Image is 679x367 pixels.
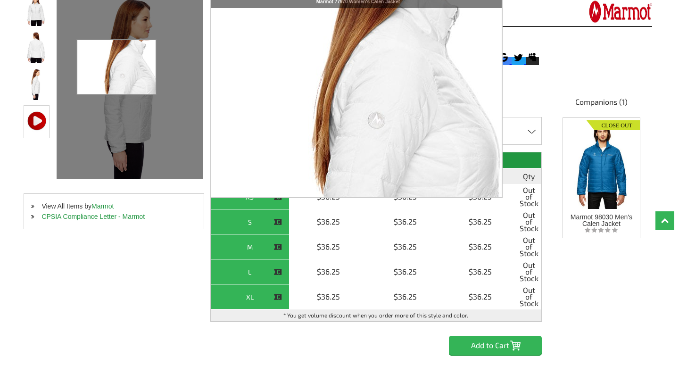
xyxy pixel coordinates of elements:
[520,187,538,207] span: Out of Stock
[368,209,443,234] td: $36.25
[551,97,653,112] h4: Companions (1)
[443,259,517,284] td: $36.25
[566,118,637,227] a: Closeout Marmot 98030 Men's Calen Jacket
[585,227,618,233] img: listing_empty_star.svg
[24,68,49,100] img: Marmot 77970 Calen Jacket - For Women - Shop at ApparelGator.com
[290,259,368,284] td: $36.25
[517,168,541,184] th: Qty
[512,51,524,64] svg: Twitter
[520,287,538,307] span: Out of Stock
[443,284,517,309] td: $36.25
[41,213,145,220] a: CPSIA Compliance Letter - Marmot
[211,309,541,321] td: * You get volume discount when you order more of this style and color.
[24,201,203,211] li: View All Items by
[520,262,538,282] span: Out of Stock
[213,291,287,303] div: XL
[443,234,517,259] td: $36.25
[655,211,674,230] a: Top
[368,259,443,284] td: $36.25
[213,241,287,253] div: M
[443,209,517,234] td: $36.25
[273,243,282,251] img: This item is CLOSEOUT!
[368,234,443,259] td: $36.25
[273,268,282,276] img: This item is CLOSEOUT!
[449,336,542,355] input: Add to Cart
[213,266,287,278] div: L
[526,51,539,64] svg: Myspace
[290,234,368,259] td: $36.25
[497,51,510,64] svg: Google Bookmark
[520,212,538,232] span: Out of Stock
[587,118,640,130] img: Closeout
[273,218,282,226] img: This item is CLOSEOUT!
[368,284,443,309] td: $36.25
[571,213,632,227] span: Marmot 98030 Men's Calen Jacket
[213,216,287,228] div: S
[520,237,538,257] span: Out of Stock
[91,202,114,210] a: Marmot
[24,32,49,63] img: Marmot 77970 Calen Jacket - For Women - Shop at ApparelGator.com
[24,106,49,137] img: Video
[273,293,282,301] img: This item is CLOSEOUT!
[290,209,368,234] td: $36.25
[290,284,368,309] td: $36.25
